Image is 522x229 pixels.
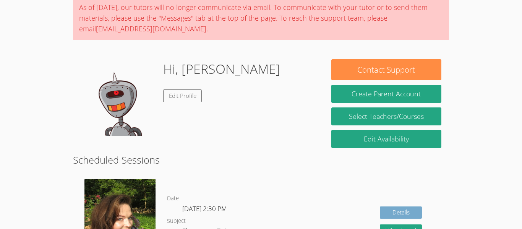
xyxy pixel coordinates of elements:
a: Edit Profile [163,89,202,102]
a: Select Teachers/Courses [331,107,441,125]
h2: Scheduled Sessions [73,153,449,167]
dt: Date [167,194,179,203]
dt: Subject [167,216,186,226]
img: default.png [81,59,157,136]
a: Details [380,206,422,219]
h1: Hi, [PERSON_NAME] [163,59,280,79]
a: Edit Availability [331,130,441,148]
button: Create Parent Account [331,85,441,103]
span: [DATE] 2:30 PM [182,204,227,213]
button: Contact Support [331,59,441,80]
